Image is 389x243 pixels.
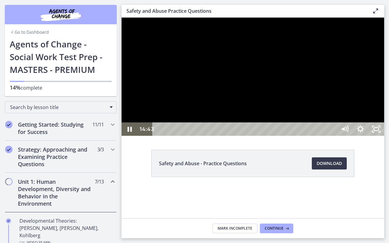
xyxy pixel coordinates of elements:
[212,224,257,233] button: Mark Incomplete
[218,226,252,231] span: Mark Incomplete
[10,104,107,111] span: Search by lesson title
[5,121,12,128] i: Completed
[159,160,247,167] span: Safety and Abuse - Practice Questions
[231,105,247,118] button: Show settings menu
[260,224,293,233] button: Continue
[265,226,284,231] span: Continue
[317,160,342,167] span: Download
[6,218,11,223] i: Completed
[5,146,12,153] i: Completed
[95,178,104,185] span: 7 / 13
[10,84,112,91] p: complete
[312,157,347,169] a: Download
[122,18,384,136] iframe: Video Lesson
[10,29,49,35] a: Go to Dashboard
[10,38,112,76] h1: Agents of Change - Social Work Test Prep - MASTERS - PREMIUM
[126,7,362,15] h3: Safety and Abuse Practice Questions
[215,105,231,118] button: Mute
[18,121,92,135] h2: Getting Started: Studying for Success
[247,105,263,118] button: Unfullscreen
[18,146,92,168] h2: Strategy: Approaching and Examining Practice Questions
[24,7,97,22] img: Agents of Change
[92,121,104,128] span: 11 / 11
[18,178,92,207] h2: Unit 1: Human Development, Diversity and Behavior in the Environment
[97,146,104,153] span: 3 / 3
[5,101,117,113] div: Search by lesson title
[10,84,21,91] span: 14%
